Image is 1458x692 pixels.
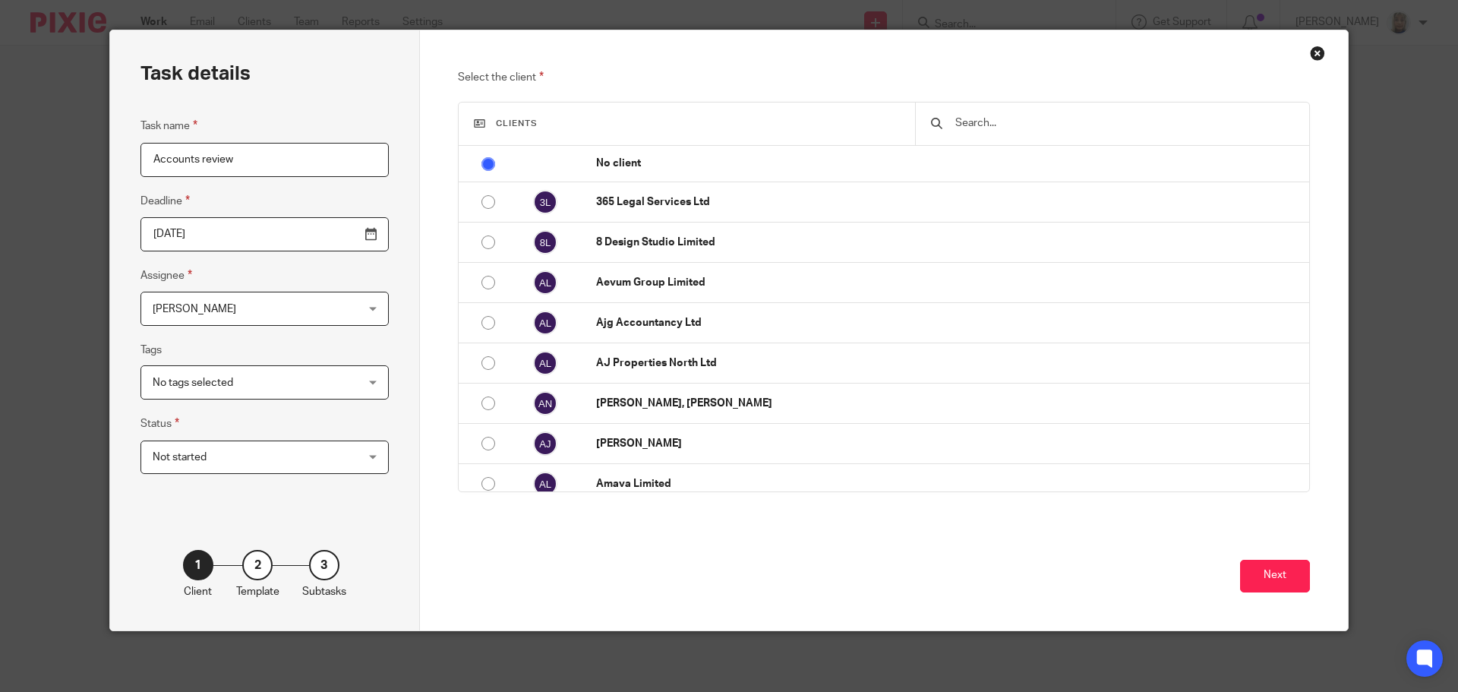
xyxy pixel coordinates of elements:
img: svg%3E [533,472,557,496]
label: Deadline [140,192,190,210]
img: svg%3E [533,351,557,375]
img: svg%3E [533,391,557,416]
label: Tags [140,343,162,358]
img: svg%3E [533,431,557,456]
div: 1 [183,550,213,580]
img: svg%3E [533,311,557,335]
p: Ajg Accountancy Ltd [596,315,1302,330]
button: Next [1240,560,1310,592]
span: Not started [153,452,207,463]
div: Close this dialog window [1310,46,1325,61]
span: No tags selected [153,378,233,388]
div: 2 [242,550,273,580]
p: AJ Properties North Ltd [596,355,1302,371]
p: 8 Design Studio Limited [596,235,1302,250]
input: Search... [954,115,1294,131]
p: [PERSON_NAME] [596,436,1302,451]
p: Subtasks [302,584,346,599]
p: Template [236,584,279,599]
h2: Task details [140,61,251,87]
span: [PERSON_NAME] [153,304,236,314]
p: No client [596,156,1302,171]
img: svg%3E [533,230,557,254]
input: Use the arrow keys to pick a date [140,217,389,251]
p: 365 Legal Services Ltd [596,194,1302,210]
span: Clients [496,119,538,128]
p: Client [184,584,212,599]
p: Amava Limited [596,476,1302,491]
img: svg%3E [533,270,557,295]
input: Task name [140,143,389,177]
label: Task name [140,117,197,134]
label: Status [140,415,179,432]
label: Assignee [140,267,192,284]
p: Aevum Group Limited [596,275,1302,290]
div: 3 [309,550,339,580]
img: svg%3E [533,190,557,214]
p: [PERSON_NAME], [PERSON_NAME] [596,396,1302,411]
p: Select the client [458,68,1311,87]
